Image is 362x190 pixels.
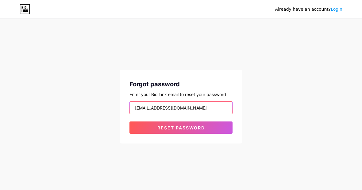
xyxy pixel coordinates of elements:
input: Email [130,102,232,114]
div: Forgot password [129,80,233,89]
button: Reset password [129,121,233,134]
div: Already have an account? [275,6,342,13]
span: Reset password [157,125,205,130]
div: Enter your Bio Link email to reset your password [129,91,233,98]
a: Login [331,7,342,12]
